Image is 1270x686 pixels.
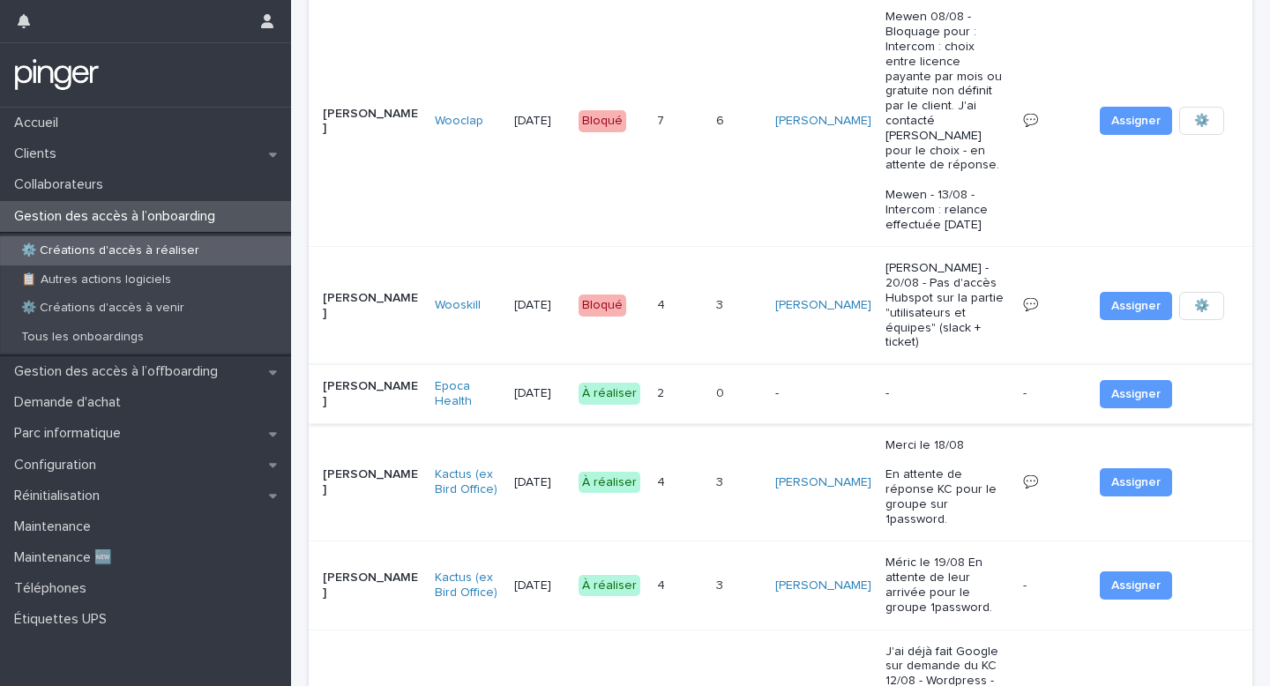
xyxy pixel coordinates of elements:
[323,379,421,409] p: [PERSON_NAME]
[775,475,871,490] a: [PERSON_NAME]
[7,330,158,345] p: Tous les onboardings
[7,580,101,597] p: Téléphones
[775,298,871,313] a: [PERSON_NAME]
[775,114,871,129] a: [PERSON_NAME]
[7,394,135,411] p: Demande d'achat
[435,467,500,497] a: Kactus (ex Bird Office)
[579,383,640,405] div: À réaliser
[579,110,626,132] div: Bloqué
[579,472,640,494] div: À réaliser
[7,363,232,380] p: Gestion des accès à l’offboarding
[1111,297,1161,315] span: Assigner
[1100,571,1172,600] button: Assigner
[7,518,105,535] p: Maintenance
[323,291,421,321] p: [PERSON_NAME]
[7,145,71,162] p: Clients
[775,386,871,401] p: -
[716,110,728,129] p: 6
[7,243,213,258] p: ⚙️ Créations d'accès à réaliser
[1194,297,1209,315] span: ⚙️
[1100,380,1172,408] button: Assigner
[657,295,669,313] p: 4
[579,295,626,317] div: Bloqué
[885,438,1008,527] p: Merci le 18/08 En attente de réponse KC pour le groupe sur 1password.
[514,298,565,313] p: [DATE]
[1023,383,1030,401] p: -
[1111,385,1161,403] span: Assigner
[657,110,668,129] p: 7
[323,467,421,497] p: [PERSON_NAME]
[885,261,1008,350] p: [PERSON_NAME] - 20/08 - Pas d'accès Hubspot sur la partie "utilisateurs et équipes" (slack + ticket)
[514,386,565,401] p: [DATE]
[7,272,185,287] p: 📋 Autres actions logiciels
[7,488,114,504] p: Réinitialisation
[1023,299,1038,311] a: 💬
[1179,292,1224,320] button: ⚙️
[1179,107,1224,135] button: ⚙️
[716,295,727,313] p: 3
[716,575,727,593] p: 3
[657,472,669,490] p: 4
[1111,112,1161,130] span: Assigner
[775,578,871,593] a: [PERSON_NAME]
[514,114,565,129] p: [DATE]
[1100,292,1172,320] button: Assigner
[309,365,1252,424] tr: [PERSON_NAME]Epoca Health [DATE]À réaliser22 00 ---- Assigner
[657,383,668,401] p: 2
[323,107,421,137] p: [PERSON_NAME]
[7,301,198,316] p: ⚙️ Créations d'accès à venir
[7,115,72,131] p: Accueil
[14,57,100,93] img: mTgBEunGTSyRkCgitkcU
[309,247,1252,365] tr: [PERSON_NAME]Wooskill [DATE]Bloqué44 33 [PERSON_NAME] [PERSON_NAME] - 20/08 - Pas d'accès Hubspot...
[716,383,728,401] p: 0
[1023,115,1038,127] a: 💬
[1194,112,1209,130] span: ⚙️
[323,570,421,600] p: [PERSON_NAME]
[514,578,565,593] p: [DATE]
[435,298,481,313] a: Wooskill
[309,541,1252,630] tr: [PERSON_NAME]Kactus (ex Bird Office) [DATE]À réaliser44 33 [PERSON_NAME] Méric le 19/08 En attent...
[1100,468,1172,496] button: Assigner
[435,379,500,409] a: Epoca Health
[514,475,565,490] p: [DATE]
[716,472,727,490] p: 3
[435,114,483,129] a: Wooclap
[885,386,1008,401] p: -
[1100,107,1172,135] button: Assigner
[7,208,229,225] p: Gestion des accès à l’onboarding
[7,176,117,193] p: Collaborateurs
[1023,575,1030,593] p: -
[1111,577,1161,594] span: Assigner
[579,575,640,597] div: À réaliser
[1023,476,1038,488] a: 💬
[1111,473,1161,491] span: Assigner
[435,570,500,600] a: Kactus (ex Bird Office)
[309,423,1252,541] tr: [PERSON_NAME]Kactus (ex Bird Office) [DATE]À réaliser44 33 [PERSON_NAME] Merci le 18/08 En attent...
[7,457,110,473] p: Configuration
[7,425,135,442] p: Parc informatique
[885,10,1008,232] p: Mewen 08/08 - Bloquage pour : Intercom : choix entre licence payante par mois ou gratuite non déf...
[657,575,669,593] p: 4
[885,556,1008,615] p: Méric le 19/08 En attente de leur arrivée pour le groupe 1password.
[7,549,126,566] p: Maintenance 🆕
[7,611,121,628] p: Étiquettes UPS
